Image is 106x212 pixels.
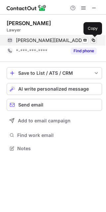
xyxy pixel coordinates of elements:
button: Send email [7,99,102,111]
button: AI write personalized message [7,83,102,95]
span: [PERSON_NAME][EMAIL_ADDRESS][DOMAIN_NAME] [16,37,89,43]
div: Save to List / ATS / CRM [18,70,90,76]
span: Notes [17,146,99,151]
span: Add to email campaign [18,118,71,123]
span: Find work email [17,132,99,138]
button: Notes [7,144,102,153]
button: Add to email campaign [7,115,102,127]
button: Find work email [7,131,102,140]
div: [PERSON_NAME] [7,20,51,26]
button: save-profile-one-click [7,67,102,79]
div: Lawyer [7,27,102,33]
img: ContactOut v5.3.10 [7,4,46,12]
span: Send email [18,102,43,107]
button: Reveal Button [71,48,97,54]
span: AI write personalized message [18,86,89,92]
